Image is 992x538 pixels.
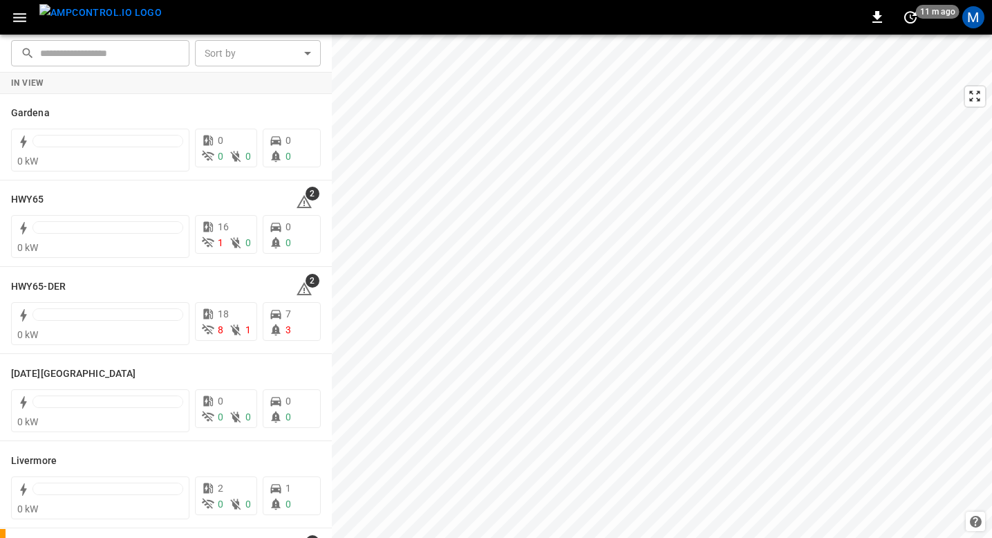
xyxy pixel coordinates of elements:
[245,411,251,423] span: 0
[218,324,223,335] span: 8
[11,192,44,207] h6: HWY65
[286,151,291,162] span: 0
[286,135,291,146] span: 0
[11,279,66,295] h6: HWY65-DER
[245,151,251,162] span: 0
[11,78,44,88] strong: In View
[286,396,291,407] span: 0
[218,499,223,510] span: 0
[218,151,223,162] span: 0
[306,274,319,288] span: 2
[11,454,57,469] h6: Livermore
[218,483,223,494] span: 2
[11,106,50,121] h6: Gardena
[286,221,291,232] span: 0
[17,416,39,427] span: 0 kW
[306,187,319,201] span: 2
[39,4,162,21] img: ampcontrol.io logo
[286,308,291,319] span: 7
[245,237,251,248] span: 0
[962,6,984,28] div: profile-icon
[17,329,39,340] span: 0 kW
[17,242,39,253] span: 0 kW
[218,411,223,423] span: 0
[218,308,229,319] span: 18
[899,6,921,28] button: set refresh interval
[17,503,39,514] span: 0 kW
[218,221,229,232] span: 16
[17,156,39,167] span: 0 kW
[11,367,135,382] h6: Karma Center
[286,499,291,510] span: 0
[286,411,291,423] span: 0
[286,483,291,494] span: 1
[245,499,251,510] span: 0
[218,237,223,248] span: 1
[332,35,992,538] canvas: Map
[218,135,223,146] span: 0
[218,396,223,407] span: 0
[916,5,960,19] span: 11 m ago
[286,324,291,335] span: 3
[245,324,251,335] span: 1
[286,237,291,248] span: 0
